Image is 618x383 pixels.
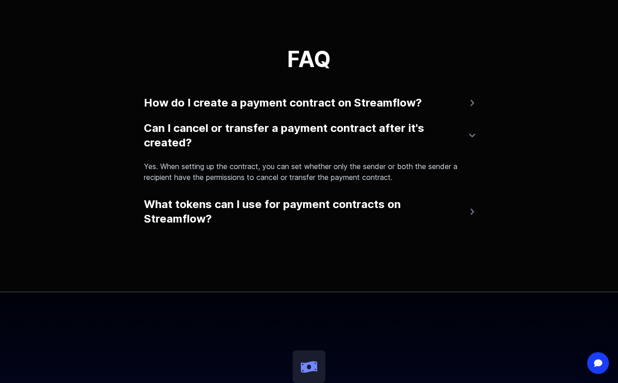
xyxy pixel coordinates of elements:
[144,48,474,70] h3: FAQ
[144,117,474,154] button: Can I cancel or transfer a payment contract after it's created?
[144,161,467,183] p: Yes. When setting up the contract, you can set whether only the sender or both the sender a recip...
[144,92,474,114] button: How do I create a payment contract on Streamflow?
[144,194,474,230] button: What tokens can I use for payment contracts on Streamflow?
[293,350,325,383] img: icon
[587,352,609,374] div: Open Intercom Messenger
